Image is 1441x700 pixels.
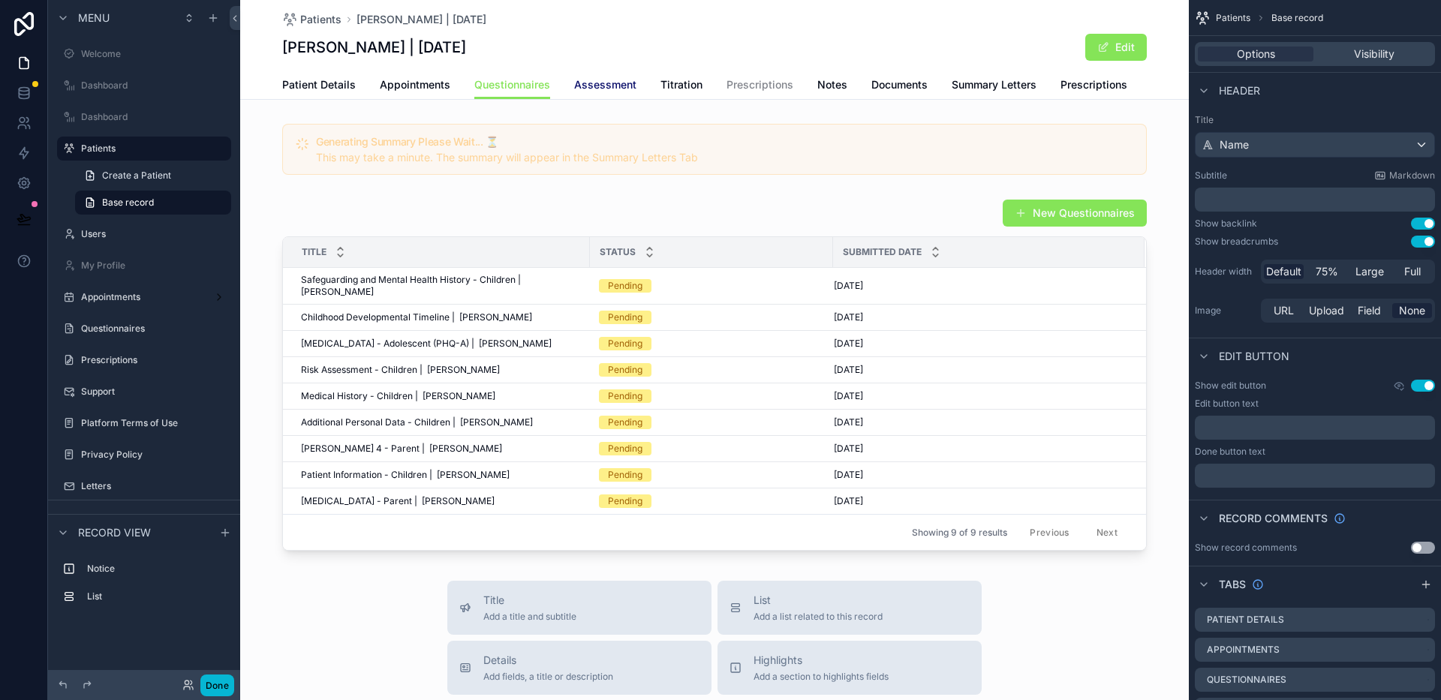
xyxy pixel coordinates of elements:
label: List [87,590,225,602]
span: URL [1274,303,1294,318]
label: Done button text [1195,446,1265,458]
span: Documents [871,77,928,92]
a: Summary Letters [952,71,1036,101]
div: Show breadcrumbs [1195,236,1278,248]
div: scrollable content [1195,188,1435,212]
span: Visibility [1354,47,1394,62]
span: Prescriptions [1060,77,1127,92]
span: List [754,593,883,608]
a: Privacy Policy [57,443,231,467]
span: Add a section to highlights fields [754,671,889,683]
label: Header width [1195,266,1255,278]
a: My Profile [57,254,231,278]
a: Questionnaires [57,317,231,341]
span: Details [483,653,613,668]
span: Assessment [574,77,636,92]
label: Notice [87,563,225,575]
label: Image [1195,305,1255,317]
label: Support [81,386,228,398]
span: Showing 9 of 9 results [912,527,1007,539]
span: Title [302,246,326,258]
span: Patients [1216,12,1250,24]
label: Subtitle [1195,170,1227,182]
div: scrollable content [1195,416,1435,440]
a: Notes [817,71,847,101]
span: Large [1355,264,1384,279]
button: HighlightsAdd a section to highlights fields [717,641,982,695]
h1: [PERSON_NAME] | [DATE] [282,37,466,58]
a: Prescriptions [57,348,231,372]
label: Dashboard [81,80,228,92]
span: Add a title and subtitle [483,611,576,623]
a: Prescriptions [1060,71,1127,101]
button: TitleAdd a title and subtitle [447,581,711,635]
a: Prescriptions [727,71,793,101]
span: Record view [78,525,151,540]
a: [PERSON_NAME] | [DATE] [356,12,486,27]
a: Create a Patient [75,164,231,188]
a: Welcome [57,42,231,66]
a: Patients [57,137,231,161]
a: Letters [57,474,231,498]
label: Letters [81,480,228,492]
a: Dashboard [57,105,231,129]
a: Documents [871,71,928,101]
label: Platform Terms of Use [81,417,228,429]
label: Patients [81,143,222,155]
span: Create a Patient [102,170,171,182]
a: Markdown [1374,170,1435,182]
label: My Profile [81,260,228,272]
span: Base record [1271,12,1323,24]
span: Highlights [754,653,889,668]
label: Prescriptions [81,354,228,366]
span: Questionnaires [474,77,550,92]
span: Status [600,246,636,258]
span: Add a list related to this record [754,611,883,623]
a: Patient Details [282,71,356,101]
a: Questionnaires [474,71,550,100]
label: Questionnaires [81,323,228,335]
a: Platform Terms of Use [57,411,231,435]
label: Questionnaires [1207,674,1286,686]
span: Notes [817,77,847,92]
span: Menu [78,11,110,26]
span: Patient Details [282,77,356,92]
span: Add fields, a title or description [483,671,613,683]
span: Field [1358,303,1381,318]
div: scrollable content [1195,464,1435,488]
a: Users [57,222,231,246]
span: 75% [1316,264,1338,279]
span: Submitted Date [843,246,922,258]
span: Prescriptions [727,77,793,92]
label: Appointments [81,291,207,303]
a: Dashboard [57,74,231,98]
a: Titration [660,71,702,101]
span: Hidden pages [78,511,155,526]
button: ListAdd a list related to this record [717,581,982,635]
span: Default [1266,264,1301,279]
button: DetailsAdd fields, a title or description [447,641,711,695]
label: Privacy Policy [81,449,228,461]
label: Users [81,228,228,240]
a: Appointments [380,71,450,101]
span: Patients [300,12,341,27]
label: Welcome [81,48,228,60]
label: Title [1195,114,1435,126]
span: Titration [660,77,702,92]
span: Summary Letters [952,77,1036,92]
div: Show record comments [1195,542,1297,554]
span: Title [483,593,576,608]
span: Edit button [1219,349,1289,364]
span: Name [1220,137,1249,152]
label: Show edit button [1195,380,1266,392]
span: None [1399,303,1425,318]
a: Appointments [57,285,231,309]
span: Record comments [1219,511,1328,526]
a: Patients [282,12,341,27]
span: Options [1237,47,1275,62]
span: Tabs [1219,577,1246,592]
a: Base record [75,191,231,215]
button: Done [200,674,234,696]
div: Show backlink [1195,218,1257,230]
